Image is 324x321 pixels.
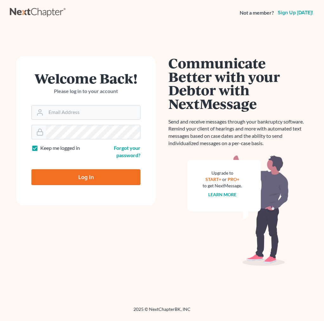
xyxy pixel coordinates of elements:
[203,183,242,189] div: to get NextMessage.
[205,177,221,182] a: START+
[40,144,80,152] label: Keep me logged in
[168,118,308,147] p: Send and receive messages through your bankruptcy software. Remind your client of hearings and mo...
[187,155,289,266] img: nextmessage_bg-59042aed3d76b12b5cd301f8e5b87938c9018125f34e5fa2b7a6b67550977c72.svg
[168,56,308,110] h1: Communicate Better with your Debtor with NextMessage
[240,9,274,17] strong: Not a member?
[276,10,314,15] a: Sign up [DATE]!
[222,177,227,182] span: or
[31,88,140,95] p: Please log in to your account
[31,71,140,85] h1: Welcome Back!
[203,170,242,176] div: Upgrade to
[46,105,140,119] input: Email Address
[10,306,314,318] div: 2025 © NextChapterBK, INC
[208,192,237,197] a: Learn more
[114,145,140,158] a: Forgot your password?
[228,177,239,182] a: PRO+
[31,169,140,185] input: Log In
